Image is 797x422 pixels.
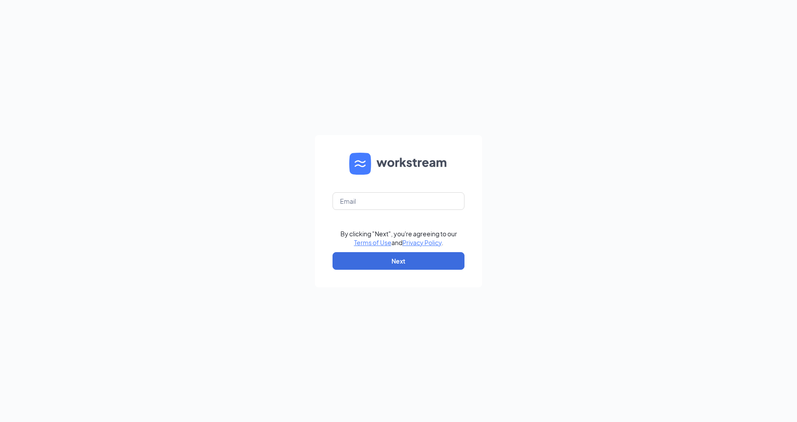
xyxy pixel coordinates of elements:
input: Email [333,192,464,210]
img: WS logo and Workstream text [349,153,448,175]
a: Terms of Use [354,239,391,246]
div: By clicking "Next", you're agreeing to our and . [340,229,457,247]
a: Privacy Policy [402,239,442,246]
button: Next [333,252,464,270]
